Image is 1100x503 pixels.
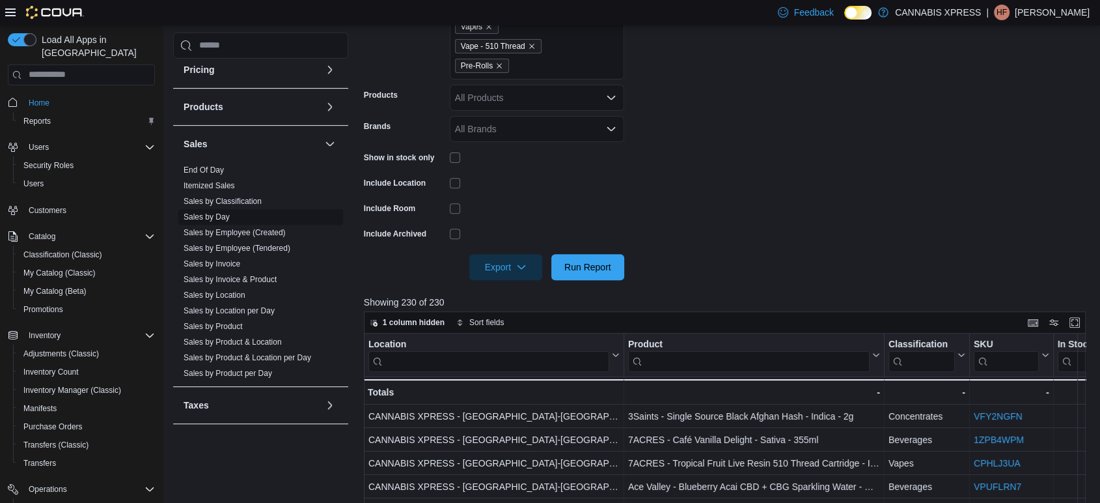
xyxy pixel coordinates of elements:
label: Products [364,90,398,100]
span: Purchase Orders [18,419,155,435]
button: Transfers [13,454,160,472]
div: CANNABIS XPRESS - [GEOGRAPHIC_DATA]-[GEOGRAPHIC_DATA] ([GEOGRAPHIC_DATA]) [368,479,620,495]
button: Inventory [23,328,66,343]
label: Brands [364,121,391,132]
div: Totals [368,384,620,400]
div: Ace Valley - Blueberry Acai CBD + CBG Sparkling Water - Hybrid - 355ml [628,479,880,495]
p: | [986,5,989,20]
span: Operations [23,481,155,497]
a: CPHLJ3UA [974,458,1021,468]
button: Taxes [322,397,338,413]
span: Sales by Location per Day [184,306,275,316]
span: My Catalog (Beta) [18,283,155,299]
div: 7ACRES - Tropical Fruit Live Resin 510 Thread Cartridge - Indica - 1g [628,455,880,471]
span: Manifests [23,403,57,414]
span: Sales by Product [184,321,243,332]
input: Dark Mode [844,6,872,20]
button: Users [13,175,160,193]
div: SKU [974,338,1039,351]
span: Classification (Classic) [23,250,102,260]
div: Beverages [888,432,965,448]
label: Include Archived [364,229,426,239]
span: Sales by Product & Location per Day [184,352,311,363]
a: Sales by Day [184,212,230,222]
div: Vapes [888,455,965,471]
button: Home [3,93,160,112]
div: Product [628,338,870,371]
a: Promotions [18,302,68,317]
p: [PERSON_NAME] [1015,5,1090,20]
button: Promotions [13,300,160,319]
a: Sales by Employee (Tendered) [184,244,290,253]
span: End Of Day [184,165,224,175]
span: Vape - 510 Thread [461,40,525,53]
button: Inventory Manager (Classic) [13,381,160,399]
span: Purchase Orders [23,422,83,432]
div: CANNABIS XPRESS - [GEOGRAPHIC_DATA]-[GEOGRAPHIC_DATA] ([GEOGRAPHIC_DATA]) [368,432,620,448]
label: Show in stock only [364,152,435,163]
button: Customers [3,201,160,220]
span: Inventory Manager (Classic) [18,382,155,398]
div: 7ACRES - Café Vanilla Delight - Sativa - 355ml [628,432,880,448]
a: Reports [18,113,56,129]
a: 1ZPB4WPM [974,435,1024,445]
a: Sales by Product per Day [184,369,272,378]
span: Export [477,254,534,280]
span: My Catalog (Classic) [18,265,155,281]
span: Sales by Invoice [184,259,240,269]
span: Run Report [564,261,611,274]
span: Inventory Count [23,367,79,377]
span: Operations [29,484,67,495]
a: Transfers [18,455,61,471]
h3: Sales [184,137,208,151]
a: End Of Day [184,165,224,175]
div: Classification [888,338,955,371]
span: My Catalog (Classic) [23,268,96,278]
h3: Taxes [184,399,209,412]
span: Home [23,94,155,111]
div: Sales [173,162,348,386]
span: Sales by Classification [184,196,262,207]
div: - [628,384,880,400]
button: Inventory [3,326,160,345]
button: Users [3,138,160,156]
label: Include Room [364,203,415,214]
span: My Catalog (Beta) [23,286,87,296]
span: Inventory [29,330,61,341]
span: Itemized Sales [184,180,235,191]
div: CANNABIS XPRESS - [GEOGRAPHIC_DATA]-[GEOGRAPHIC_DATA] ([GEOGRAPHIC_DATA]) [368,455,620,471]
span: Sales by Day [184,212,230,222]
span: Security Roles [18,158,155,173]
span: Adjustments (Classic) [23,349,99,359]
a: Sales by Product [184,322,243,331]
div: Product [628,338,870,351]
span: 1 column hidden [383,317,445,328]
span: HF [997,5,1007,20]
span: Vapes [461,20,482,33]
button: Sort fields [451,315,509,330]
span: Users [29,142,49,152]
p: Showing 230 of 230 [364,296,1093,309]
button: SKU [974,338,1049,371]
span: Pre-Rolls [461,59,493,72]
a: Adjustments (Classic) [18,346,104,362]
button: Classification [888,338,965,371]
div: - [888,384,965,400]
a: Sales by Classification [184,197,262,206]
button: Export [469,254,542,280]
button: Pricing [322,62,338,78]
div: Location [368,338,609,371]
span: Promotions [23,304,63,315]
a: VPUFLRN7 [974,481,1021,492]
button: Adjustments (Classic) [13,345,160,363]
span: Catalog [23,229,155,244]
a: Sales by Invoice & Product [184,275,277,284]
span: Inventory Count [18,364,155,380]
span: Vapes [455,20,499,34]
a: Sales by Product & Location [184,338,282,347]
button: Open list of options [606,124,616,134]
button: Catalog [23,229,61,244]
div: Hailey Fitzpatrick [994,5,1010,20]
